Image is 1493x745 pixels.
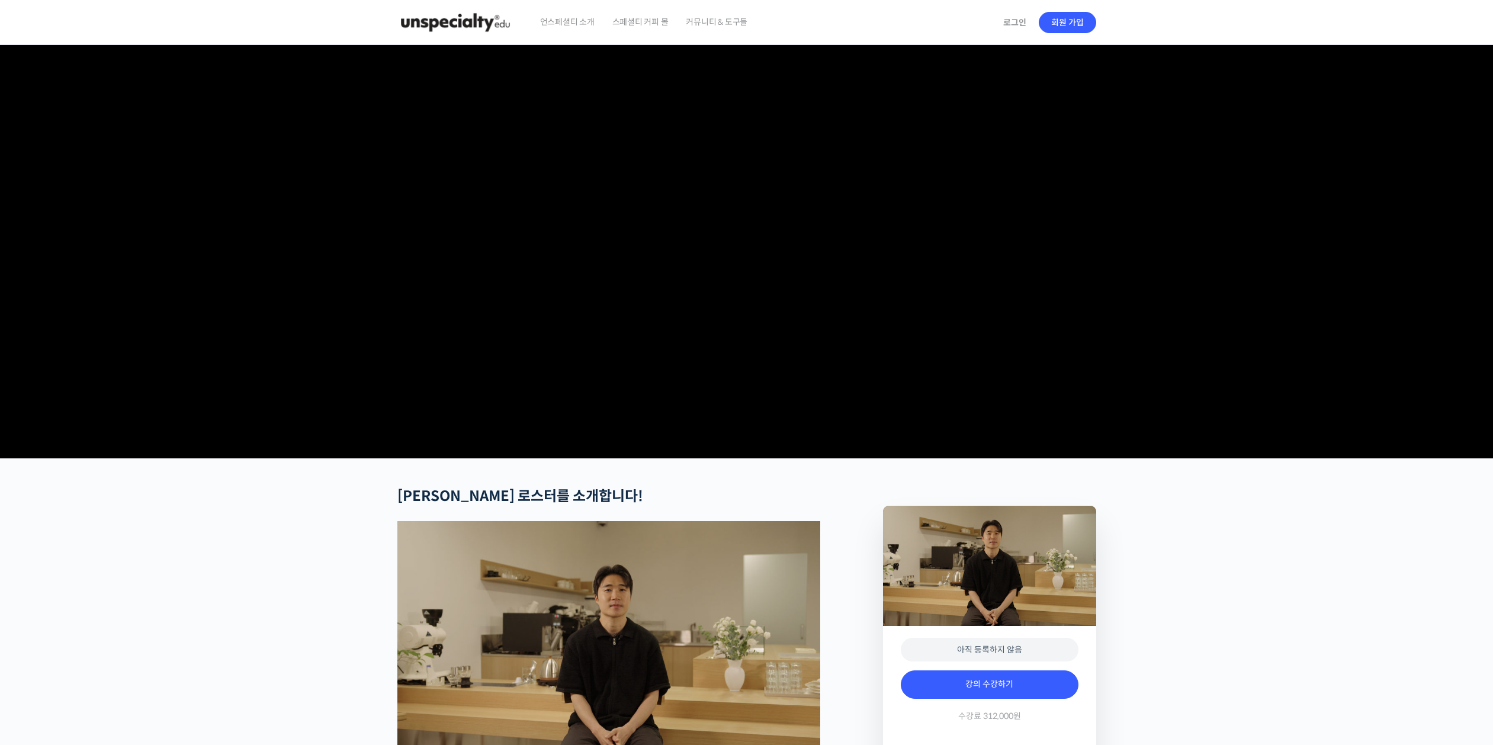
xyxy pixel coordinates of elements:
[901,638,1078,662] div: 아직 등록하지 않음
[397,488,820,505] h2: [PERSON_NAME] 로스터를 소개합니다!
[901,670,1078,699] a: 강의 수강하기
[958,711,1021,722] span: 수강료 312,000원
[996,9,1033,36] a: 로그인
[1039,12,1096,33] a: 회원 가입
